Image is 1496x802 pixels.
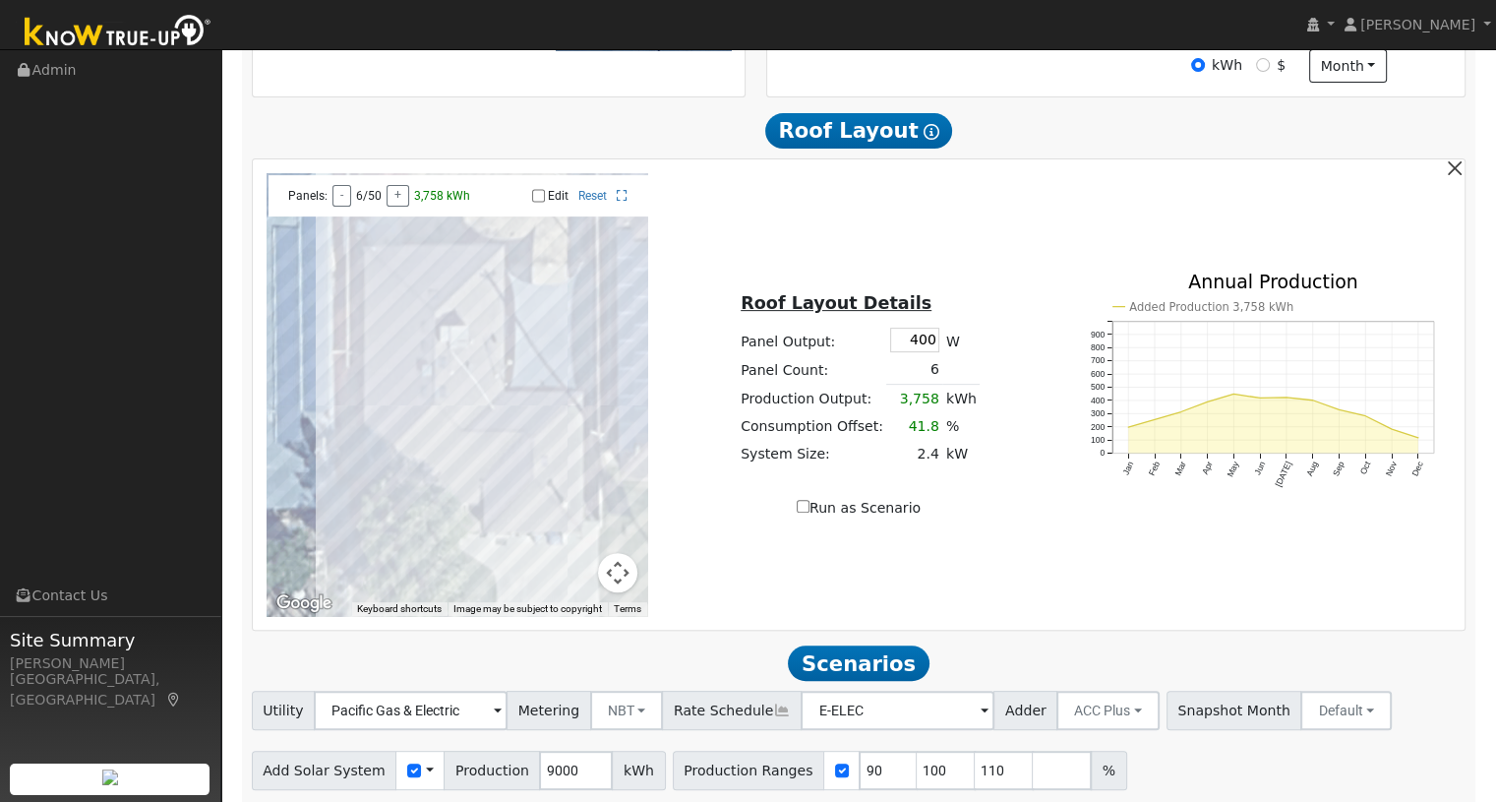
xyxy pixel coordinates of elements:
button: Map camera controls [598,553,637,592]
u: Roof Layout Details [741,293,931,313]
circle: onclick="" [1390,428,1393,431]
label: Edit [548,189,568,203]
text: Dec [1410,460,1426,478]
td: 3,758 [886,385,942,413]
input: $ [1256,58,1270,72]
span: Rate Schedule [662,691,802,730]
div: [PERSON_NAME] [10,653,210,674]
td: Panel Output: [738,325,887,356]
span: Site Summary [10,627,210,653]
text: 300 [1091,409,1106,419]
span: Add Solar System [252,751,397,790]
td: 2.4 [886,440,942,467]
button: Default [1300,691,1392,730]
text: 500 [1091,383,1106,393]
circle: onclick="" [1126,426,1129,429]
text: Jan [1120,461,1135,477]
i: Show Help [924,124,939,140]
span: Utility [252,691,316,730]
text: [DATE] [1273,461,1293,489]
text: 100 [1091,435,1106,445]
td: System Size: [738,440,887,467]
circle: onclick="" [1153,418,1156,421]
a: Full Screen [617,189,628,203]
button: Keyboard shortcuts [357,602,442,616]
text: 700 [1091,356,1106,366]
span: Image may be subject to copyright [453,603,602,614]
text: Jun [1252,461,1267,477]
circle: onclick="" [1258,397,1261,400]
td: Production Output: [738,385,887,413]
input: Select a Rate Schedule [801,691,994,730]
text: Aug [1304,461,1320,478]
img: retrieve [102,770,118,785]
td: kWh [942,385,980,413]
circle: onclick="" [1206,401,1209,403]
span: Adder [993,691,1057,730]
img: Google [271,590,336,616]
span: Production Ranges [673,751,824,790]
circle: onclick="" [1311,400,1314,402]
circle: onclick="" [1232,393,1235,396]
label: $ [1277,55,1286,76]
button: month [1309,49,1387,83]
span: Scenarios [788,646,928,681]
button: + [387,185,409,207]
a: Open this area in Google Maps (opens a new window) [271,590,336,616]
td: % [942,412,980,440]
button: ACC Plus [1056,691,1160,730]
a: Reset [578,189,607,203]
circle: onclick="" [1338,408,1341,411]
span: % [1091,751,1126,790]
text: 800 [1091,342,1106,352]
input: Select a Utility [314,691,508,730]
text: Oct [1358,460,1373,476]
td: Panel Count: [738,356,887,385]
text: Nov [1384,460,1400,478]
td: 6 [886,356,942,385]
text: 600 [1091,369,1106,379]
text: Added Production 3,758 kWh [1129,300,1293,314]
input: kWh [1191,58,1205,72]
button: - [332,185,351,207]
span: 6/50 [356,189,382,203]
circle: onclick="" [1364,415,1367,418]
text: May [1225,460,1240,479]
text: 200 [1091,422,1106,432]
text: 900 [1091,330,1106,339]
label: kWh [1212,55,1242,76]
img: Know True-Up [15,11,221,55]
div: [GEOGRAPHIC_DATA], [GEOGRAPHIC_DATA] [10,669,210,710]
input: Run as Scenario [797,500,809,513]
label: Run as Scenario [797,498,921,519]
text: Annual Production [1188,271,1358,292]
td: kW [942,440,980,467]
button: NBT [590,691,664,730]
span: 3,758 kWh [414,189,470,203]
span: Metering [507,691,591,730]
text: Sep [1331,461,1346,478]
text: 0 [1100,449,1105,459]
a: Terms (opens in new tab) [614,603,641,614]
a: Map [165,692,183,708]
td: 41.8 [886,412,942,440]
text: Feb [1147,461,1162,478]
span: kWh [612,751,665,790]
span: Production [444,751,540,790]
td: W [942,325,980,356]
span: Snapshot Month [1167,691,1302,730]
circle: onclick="" [1179,410,1182,413]
td: Consumption Offset: [738,412,887,440]
text: Apr [1200,461,1215,476]
circle: onclick="" [1416,437,1419,440]
span: [PERSON_NAME] [1360,17,1475,32]
circle: onclick="" [1285,397,1287,400]
text: 400 [1091,396,1106,405]
span: Panels: [288,189,328,203]
span: Roof Layout [765,113,953,149]
text: Mar [1172,461,1187,478]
